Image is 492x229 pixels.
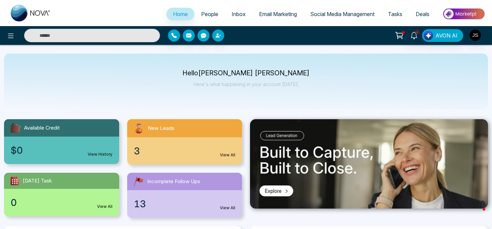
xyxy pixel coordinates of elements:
[182,70,310,76] p: Hello [PERSON_NAME] [PERSON_NAME]
[134,197,146,211] span: 13
[166,8,194,20] a: Home
[435,31,458,40] span: AVON AI
[11,196,17,210] span: 0
[409,8,436,20] a: Deals
[201,11,218,17] span: People
[310,11,375,17] span: Social Media Management
[225,8,252,20] a: Inbox
[147,178,200,185] span: Incomplete Follow Ups
[123,173,246,218] a: Incomplete Follow Ups13View All
[406,29,422,41] a: 4
[11,5,51,21] img: Nova CRM Logo
[220,205,235,211] a: View All
[97,204,112,210] a: View All
[232,11,246,17] span: Inbox
[414,29,420,35] span: 4
[134,144,140,158] span: 3
[133,122,145,135] img: newLeads.svg
[250,119,488,209] img: .
[469,206,485,222] iframe: Intercom live chat
[381,8,409,20] a: Tasks
[9,175,20,186] img: todayTask.svg
[422,29,463,42] button: AVON AI
[123,119,246,165] a: New Leads3View All
[220,152,235,158] a: View All
[23,177,52,185] span: [DATE] Task
[194,8,225,20] a: People
[388,11,402,17] span: Tasks
[259,11,297,17] span: Email Marketing
[424,31,433,40] img: Lead Flow
[252,8,304,20] a: Email Marketing
[470,29,481,41] img: User Avatar
[11,143,23,157] span: $0
[88,151,112,157] a: View History
[24,124,60,132] span: Available Credit
[304,8,381,20] a: Social Media Management
[173,11,188,17] span: Home
[439,6,488,21] img: Market-place.gif
[416,11,429,17] span: Deals
[182,81,310,87] p: Here's what happening in your account [DATE].
[133,175,145,187] img: followUps.svg
[9,122,21,134] img: availableCredit.svg
[148,125,174,132] span: New Leads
